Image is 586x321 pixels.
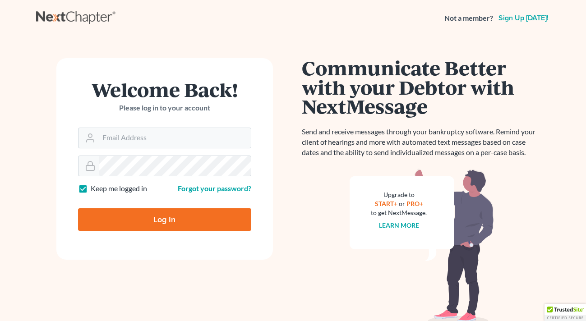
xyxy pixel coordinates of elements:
[375,200,397,207] a: START+
[371,208,427,217] div: to get NextMessage.
[497,14,550,22] a: Sign up [DATE]!
[544,304,586,321] div: TrustedSite Certified
[178,184,251,193] a: Forgot your password?
[444,13,493,23] strong: Not a member?
[406,200,423,207] a: PRO+
[379,221,419,229] a: Learn more
[99,128,251,148] input: Email Address
[91,183,147,194] label: Keep me logged in
[78,208,251,231] input: Log In
[78,80,251,99] h1: Welcome Back!
[78,103,251,113] p: Please log in to your account
[399,200,405,207] span: or
[302,127,541,158] p: Send and receive messages through your bankruptcy software. Remind your client of hearings and mo...
[371,190,427,199] div: Upgrade to
[302,58,541,116] h1: Communicate Better with your Debtor with NextMessage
